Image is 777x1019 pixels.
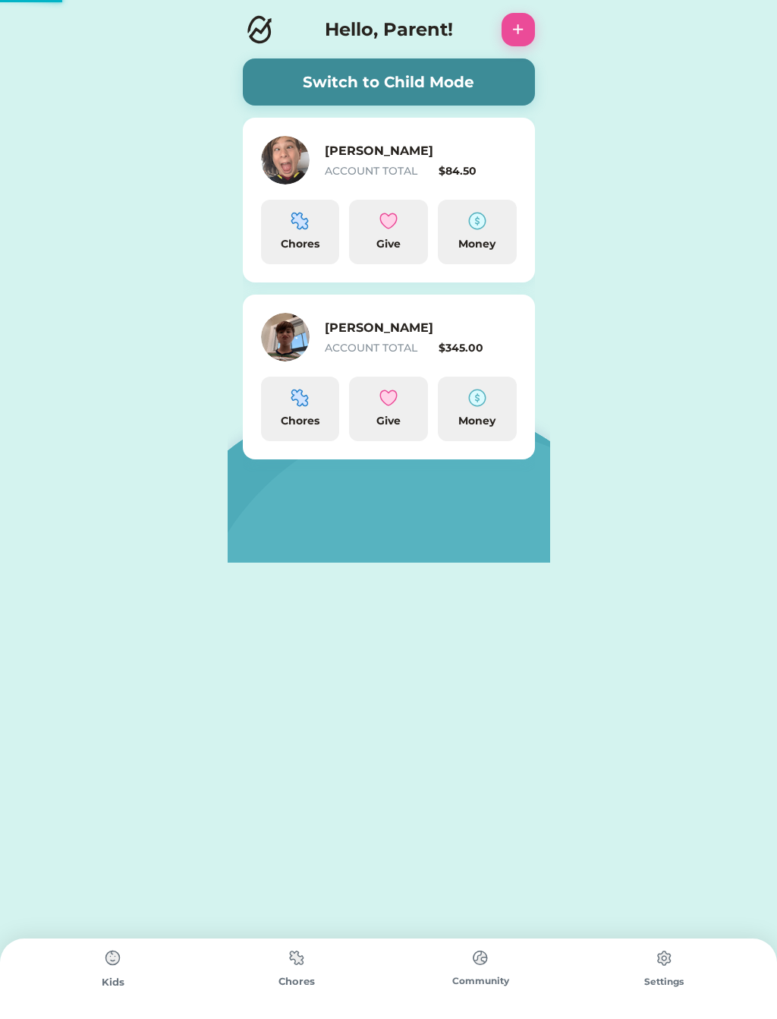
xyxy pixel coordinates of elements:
img: interface-favorite-heart--reward-social-rating-media-heart-it-like-favorite-love.svg [379,212,398,230]
img: type%3Dchores%2C%20state%3Ddefault.svg [649,943,679,973]
div: Money [444,413,511,429]
div: Kids [21,975,205,990]
div: Give [355,236,422,252]
div: Give [355,413,422,429]
div: Settings [572,975,756,989]
div: Chores [267,413,334,429]
button: Switch to Child Mode [243,58,535,106]
img: interface-favorite-heart--reward-social-rating-media-heart-it-like-favorite-love.svg [379,389,398,407]
div: ACCOUNT TOTAL [325,163,433,179]
h6: [PERSON_NAME] [325,319,477,337]
img: money-cash-dollar-coin--accounting-billing-payment-cash-coin-currency-money-finance.svg [468,389,486,407]
button: + [502,13,535,46]
img: programming-module-puzzle-1--code-puzzle-module-programming-plugin-piece.svg [291,212,309,230]
div: Chores [205,974,388,989]
img: type%3Dchores%2C%20state%3Ddefault.svg [465,943,495,973]
img: Logo.svg [243,13,276,46]
img: programming-module-puzzle-1--code-puzzle-module-programming-plugin-piece.svg [291,389,309,407]
h6: [PERSON_NAME] [325,142,477,160]
div: $345.00 [439,340,517,356]
h4: Hello, Parent! [325,16,453,43]
img: https%3A%2F%2F1dfc823d71cc564f25c7cc035732a2d8.cdn.bubble.io%2Ff1671301433409x216252344623863550%... [261,136,310,185]
div: Community [388,974,572,988]
img: type%3Dchores%2C%20state%3Ddefault.svg [282,943,312,973]
div: Money [444,236,511,252]
div: $84.50 [439,163,517,179]
img: money-cash-dollar-coin--accounting-billing-payment-cash-coin-currency-money-finance.svg [468,212,486,230]
div: Chores [267,236,334,252]
img: type%3Dchores%2C%20state%3Ddefault.svg [98,943,128,973]
div: ACCOUNT TOTAL [325,340,433,356]
img: https%3A%2F%2F1dfc823d71cc564f25c7cc035732a2d8.cdn.bubble.io%2Ff1672604311639x145409313913794180%... [261,313,310,361]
